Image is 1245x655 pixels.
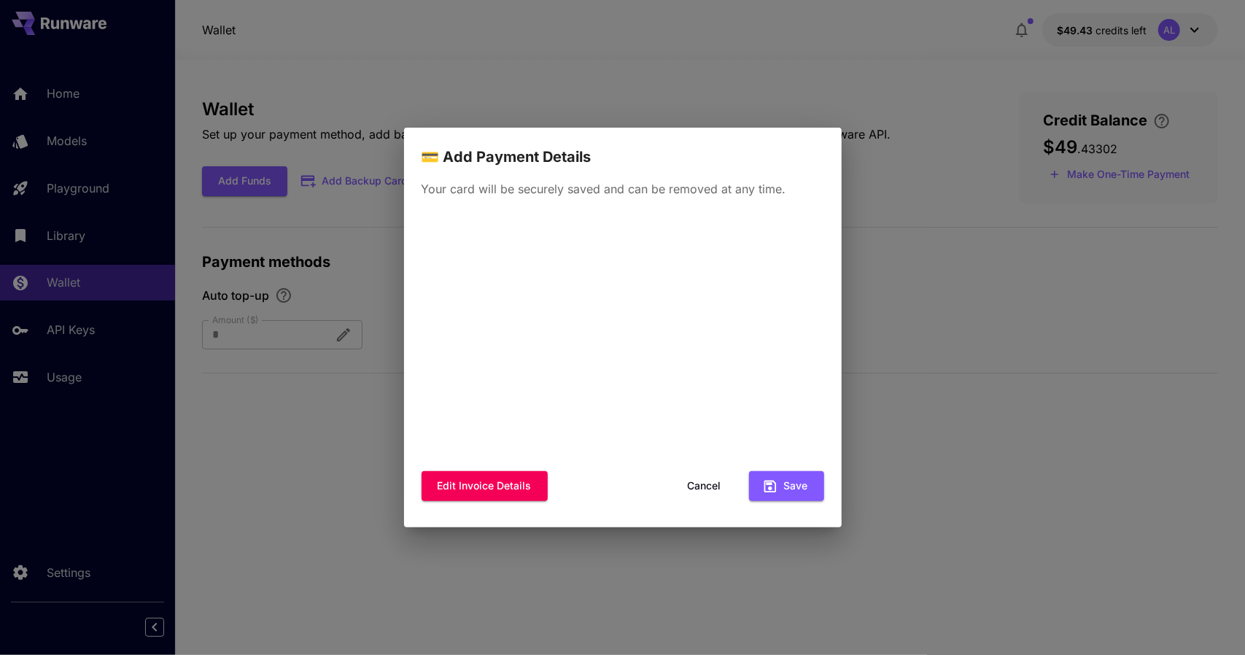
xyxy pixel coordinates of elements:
p: Your card will be securely saved and can be removed at any time. [422,180,824,198]
button: Save [749,471,824,501]
iframe: Secure payment input frame [419,212,827,462]
h2: 💳 Add Payment Details [404,128,842,168]
button: Edit invoice details [422,471,548,501]
button: Cancel [672,471,737,501]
